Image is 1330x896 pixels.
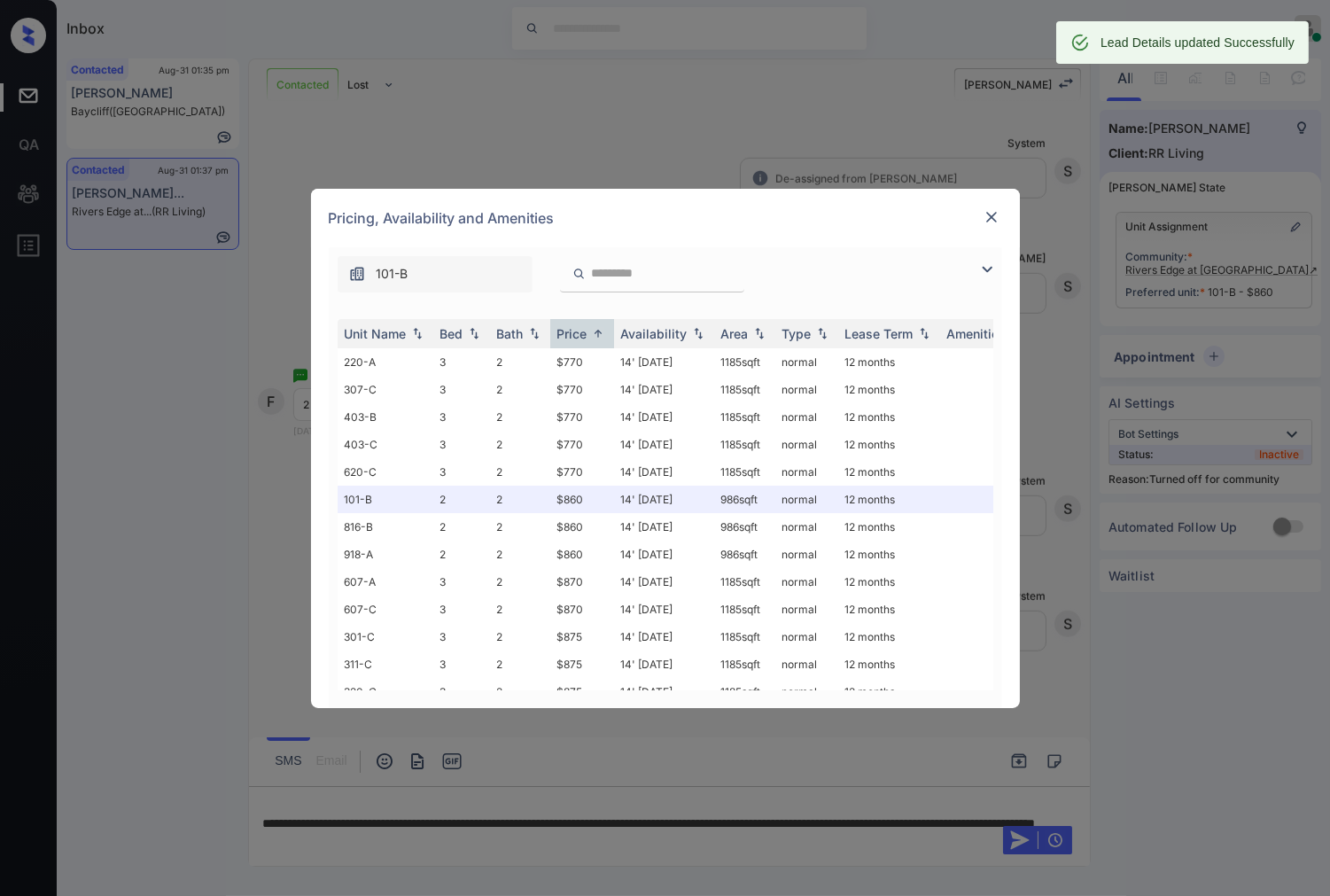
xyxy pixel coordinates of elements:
td: 2 [490,513,550,541]
td: 2 [490,403,550,431]
div: Bath [497,326,524,341]
td: 2 [433,486,490,513]
td: 1185 sqft [714,348,775,376]
td: $860 [550,541,614,568]
td: 3 [433,623,490,651]
td: 2 [433,513,490,541]
td: $875 [550,623,614,651]
td: 3 [433,458,490,486]
img: sorting [915,327,933,339]
td: 311-C [338,651,433,678]
td: $875 [550,678,614,705]
td: 14' [DATE] [614,348,714,376]
td: 403-B [338,403,433,431]
td: normal [775,376,838,403]
div: Pricing, Availability and Amenities [311,189,1020,247]
td: $870 [550,568,614,596]
div: Lead Details updated Successfully [1101,27,1295,58]
td: 1185 sqft [714,568,775,596]
td: 14' [DATE] [614,541,714,568]
img: sorting [465,327,483,339]
td: 12 months [838,513,940,541]
td: $770 [550,348,614,376]
td: 2 [490,651,550,678]
div: Bed [440,326,463,341]
td: 12 months [838,623,940,651]
div: Area [721,326,749,341]
td: 3 [433,678,490,705]
td: 2 [490,486,550,513]
td: 1185 sqft [714,376,775,403]
td: 14' [DATE] [614,458,714,486]
div: Price [557,326,587,341]
td: 301-C [338,623,433,651]
td: 3 [433,651,490,678]
td: 3 [433,403,490,431]
td: 307-C [338,376,433,403]
td: 14' [DATE] [614,403,714,431]
td: 12 months [838,431,940,458]
td: normal [775,651,838,678]
td: 1185 sqft [714,458,775,486]
img: sorting [689,327,707,339]
td: 3 [433,348,490,376]
td: 12 months [838,348,940,376]
td: 101-B [338,486,433,513]
td: 14' [DATE] [614,513,714,541]
td: 14' [DATE] [614,623,714,651]
td: 14' [DATE] [614,486,714,513]
td: 2 [490,596,550,623]
td: 607-C [338,596,433,623]
img: sorting [813,327,831,339]
td: 3 [433,376,490,403]
img: icon-zuma [976,259,998,280]
td: 3 [433,568,490,596]
td: 1185 sqft [714,403,775,431]
td: 320-C [338,678,433,705]
td: 12 months [838,596,940,623]
td: $860 [550,513,614,541]
td: normal [775,486,838,513]
td: 12 months [838,403,940,431]
span: 101-B [377,264,408,284]
td: 14' [DATE] [614,431,714,458]
td: $770 [550,458,614,486]
td: 986 sqft [714,486,775,513]
td: 14' [DATE] [614,678,714,705]
td: 2 [490,348,550,376]
td: 14' [DATE] [614,596,714,623]
img: sorting [751,327,768,339]
td: 2 [490,678,550,705]
div: Lease Term [845,326,914,341]
td: normal [775,513,838,541]
td: 2 [490,541,550,568]
td: normal [775,431,838,458]
td: 918-A [338,541,433,568]
img: icon-zuma [572,266,586,282]
td: $770 [550,431,614,458]
td: normal [775,541,838,568]
td: normal [775,348,838,376]
td: 12 months [838,678,940,705]
td: 14' [DATE] [614,568,714,596]
td: $770 [550,403,614,431]
td: 403-C [338,431,433,458]
td: 2 [490,568,550,596]
td: normal [775,678,838,705]
td: 1185 sqft [714,651,775,678]
td: 3 [433,596,490,623]
td: $860 [550,486,614,513]
td: 3 [433,431,490,458]
img: sorting [589,327,607,340]
td: 12 months [838,651,940,678]
td: 14' [DATE] [614,376,714,403]
td: 2 [490,458,550,486]
div: Availability [621,326,688,341]
td: $870 [550,596,614,623]
td: 986 sqft [714,513,775,541]
td: 2 [433,541,490,568]
td: 12 months [838,568,940,596]
div: Unit Name [345,326,407,341]
td: $770 [550,376,614,403]
td: normal [775,568,838,596]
